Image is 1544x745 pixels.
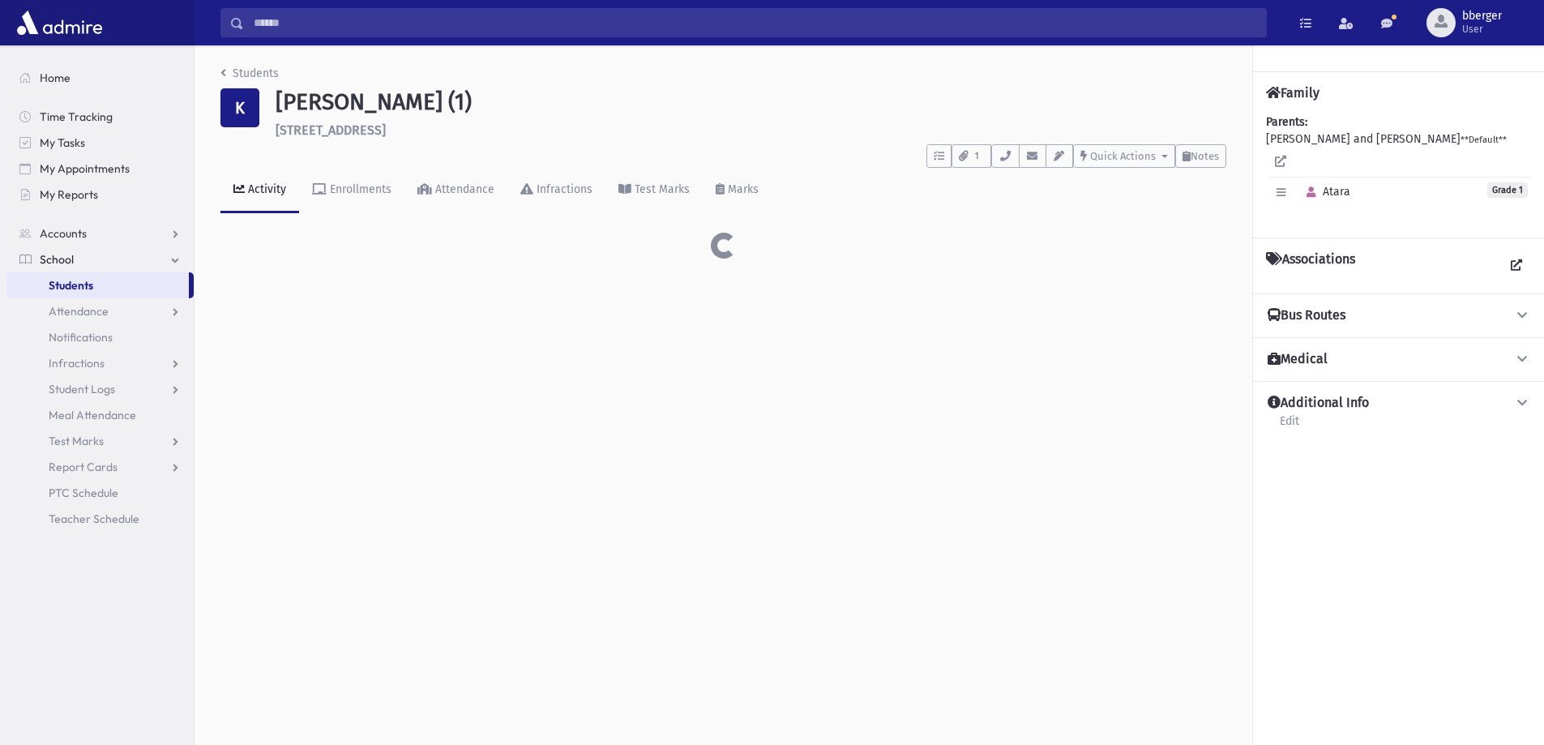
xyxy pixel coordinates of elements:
[725,182,759,196] div: Marks
[327,182,391,196] div: Enrollments
[631,182,690,196] div: Test Marks
[703,168,772,213] a: Marks
[1268,351,1328,368] h4: Medical
[1502,251,1531,280] a: View all Associations
[40,71,71,85] span: Home
[1462,23,1502,36] span: User
[404,168,507,213] a: Attendance
[432,182,494,196] div: Attendance
[1266,251,1355,280] h4: Associations
[244,8,1266,37] input: Search
[6,324,194,350] a: Notifications
[6,480,194,506] a: PTC Schedule
[6,350,194,376] a: Infractions
[49,330,113,345] span: Notifications
[6,65,194,91] a: Home
[1073,144,1175,168] button: Quick Actions
[1266,351,1531,368] button: Medical
[49,512,139,526] span: Teacher Schedule
[13,6,106,39] img: AdmirePro
[6,246,194,272] a: School
[49,278,93,293] span: Students
[605,168,703,213] a: Test Marks
[6,506,194,532] a: Teacher Schedule
[276,88,1226,116] h1: [PERSON_NAME] (1)
[40,226,87,241] span: Accounts
[1487,182,1528,198] span: Grade 1
[1191,150,1219,162] span: Notes
[1299,185,1350,199] span: Atara
[49,486,118,500] span: PTC Schedule
[1266,85,1319,101] h4: Family
[49,460,118,474] span: Report Cards
[245,182,286,196] div: Activity
[1266,307,1531,324] button: Bus Routes
[6,156,194,182] a: My Appointments
[1268,307,1345,324] h4: Bus Routes
[952,144,991,168] button: 1
[1175,144,1226,168] button: Notes
[49,356,105,370] span: Infractions
[49,434,104,448] span: Test Marks
[299,168,404,213] a: Enrollments
[1090,150,1156,162] span: Quick Actions
[6,182,194,208] a: My Reports
[49,304,109,319] span: Attendance
[49,408,136,422] span: Meal Attendance
[49,382,115,396] span: Student Logs
[1462,10,1502,23] span: bberger
[1266,395,1531,412] button: Additional Info
[6,104,194,130] a: Time Tracking
[6,454,194,480] a: Report Cards
[220,168,299,213] a: Activity
[1266,113,1531,225] div: [PERSON_NAME] and [PERSON_NAME]
[507,168,605,213] a: Infractions
[40,252,74,267] span: School
[6,376,194,402] a: Student Logs
[220,66,279,80] a: Students
[6,428,194,454] a: Test Marks
[6,130,194,156] a: My Tasks
[1268,395,1369,412] h4: Additional Info
[970,149,984,164] span: 1
[220,65,279,88] nav: breadcrumb
[220,88,259,127] div: K
[6,402,194,428] a: Meal Attendance
[1266,115,1307,129] b: Parents:
[40,109,113,124] span: Time Tracking
[40,161,130,176] span: My Appointments
[276,122,1226,138] h6: [STREET_ADDRESS]
[40,187,98,202] span: My Reports
[533,182,592,196] div: Infractions
[6,298,194,324] a: Attendance
[6,272,189,298] a: Students
[1279,412,1300,441] a: Edit
[40,135,85,150] span: My Tasks
[6,221,194,246] a: Accounts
